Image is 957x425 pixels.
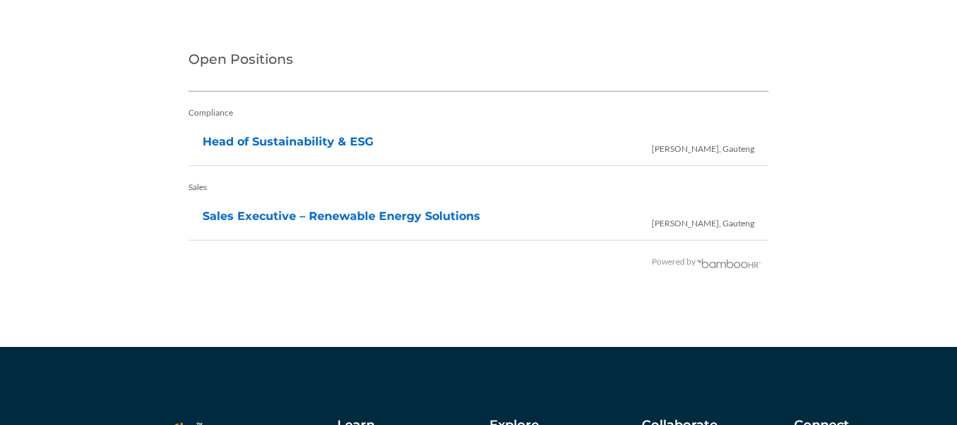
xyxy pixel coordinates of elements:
[188,173,769,202] div: Sales
[696,257,762,268] img: BambooHR - HR software
[188,35,769,92] h2: Open Positions
[188,99,769,127] div: Compliance
[188,248,763,276] div: Powered by
[652,203,754,238] span: [PERSON_NAME], Gauteng
[203,209,480,223] a: Sales Executive – Renewable Energy Solutions
[652,128,754,163] span: [PERSON_NAME], Gauteng
[203,135,373,148] a: Head of Sustainability & ESG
